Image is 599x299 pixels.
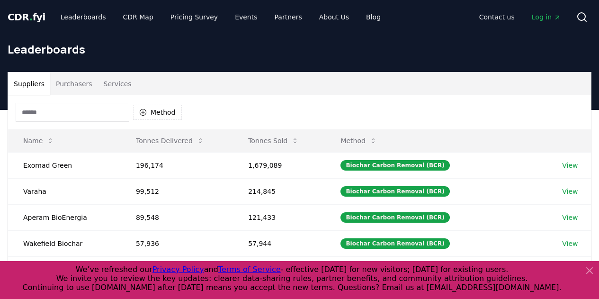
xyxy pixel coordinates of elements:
[8,72,50,95] button: Suppliers
[121,230,233,256] td: 57,936
[8,204,121,230] td: Aperam BioEnergia
[16,131,62,150] button: Name
[8,10,45,24] a: CDR.fyi
[53,9,114,26] a: Leaderboards
[562,239,578,248] a: View
[233,178,325,204] td: 214,845
[340,238,449,249] div: Biochar Carbon Removal (BCR)
[233,152,325,178] td: 1,679,089
[50,72,98,95] button: Purchasers
[340,212,449,223] div: Biochar Carbon Removal (BCR)
[121,152,233,178] td: 196,174
[267,9,310,26] a: Partners
[562,213,578,222] a: View
[562,187,578,196] a: View
[29,11,33,23] span: .
[340,186,449,197] div: Biochar Carbon Removal (BCR)
[562,161,578,170] a: View
[8,152,121,178] td: Exomad Green
[8,230,121,256] td: Wakefield Biochar
[227,9,265,26] a: Events
[121,178,233,204] td: 99,512
[333,131,384,150] button: Method
[133,105,182,120] button: Method
[163,9,225,26] a: Pricing Survey
[8,11,45,23] span: CDR fyi
[233,204,325,230] td: 121,433
[8,42,591,57] h1: Leaderboards
[358,9,388,26] a: Blog
[241,131,306,150] button: Tonnes Sold
[524,9,569,26] a: Log in
[233,230,325,256] td: 57,944
[340,160,449,171] div: Biochar Carbon Removal (BCR)
[121,204,233,230] td: 89,548
[532,12,561,22] span: Log in
[121,256,233,282] td: 54,730
[312,9,357,26] a: About Us
[116,9,161,26] a: CDR Map
[472,9,522,26] a: Contact us
[472,9,569,26] nav: Main
[128,131,212,150] button: Tonnes Delivered
[8,178,121,204] td: Varaha
[98,72,137,95] button: Services
[8,256,121,282] td: Carboneers
[233,256,325,282] td: 140,780
[53,9,388,26] nav: Main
